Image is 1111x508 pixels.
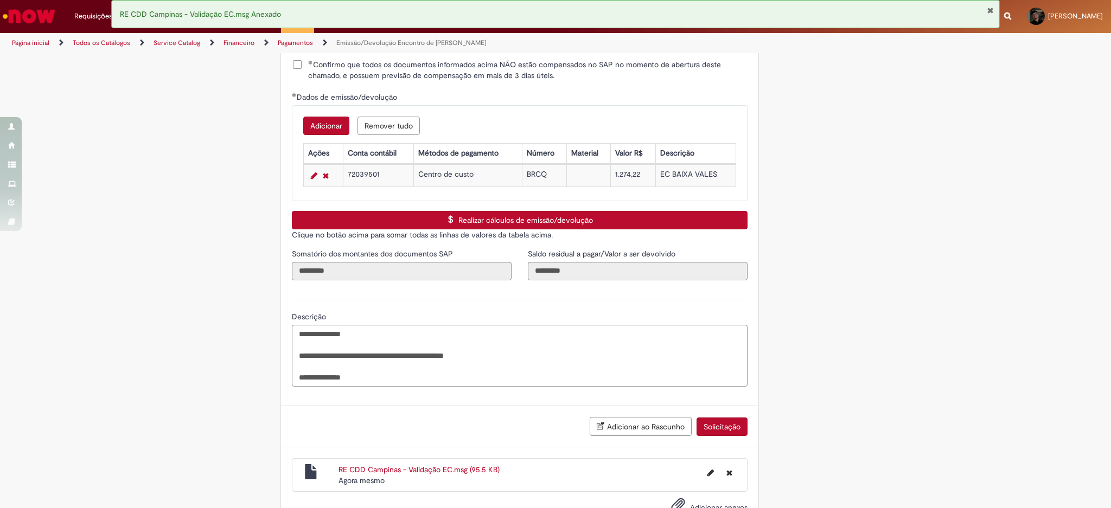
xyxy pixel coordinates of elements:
[567,143,611,163] th: Material
[292,211,748,229] button: Realizar cálculos de emissão/devolução
[12,38,49,47] a: Página inicial
[120,9,281,19] span: RE CDD Campinas - Validação EC.msg Anexado
[528,262,748,280] input: Saldo residual a pagar/Valor a ser devolvido
[308,59,748,81] span: Confirmo que todos os documentos informados acima NÃO estão compensados no SAP no momento de aber...
[303,143,343,163] th: Ações
[336,38,486,47] a: Emissão/Devolução Encontro de [PERSON_NAME]
[655,164,736,187] td: EC BAIXA VALES
[292,312,328,321] span: Descrição
[590,417,692,436] button: Adicionar ao Rascunho
[308,60,313,65] span: Obrigatório Preenchido
[339,465,500,474] a: RE CDD Campinas - Validação EC.msg (95.5 KB)
[8,33,732,53] ul: Trilhas de página
[297,92,399,102] span: Dados de emissão/devolução
[320,169,331,182] a: Remover linha 1
[73,38,130,47] a: Todos os Catálogos
[292,248,455,259] label: Somente leitura - Somatório dos montantes dos documentos SAP
[292,229,748,240] p: Clique no botão acima para somar todas as linhas de valores da tabela acima.
[154,38,200,47] a: Service Catalog
[308,169,320,182] a: Editar Linha 1
[697,417,748,436] button: Solicitação
[343,143,413,163] th: Conta contábil
[303,117,349,135] button: Add a row for Dados de emissão/devolução
[343,164,413,187] td: 72039501
[611,143,655,163] th: Valor R$
[1048,11,1103,21] span: [PERSON_NAME]
[292,262,512,280] input: Somatório dos montantes dos documentos SAP
[278,38,313,47] a: Pagamentos
[522,143,566,163] th: Número
[292,93,297,97] span: Obrigatório Preenchido
[413,143,522,163] th: Métodos de pagamento
[720,464,739,481] button: Excluir RE CDD Campinas - Validação EC.msg
[74,11,112,22] span: Requisições
[528,248,678,259] label: Somente leitura - Saldo residual a pagar/Valor a ser devolvido
[413,164,522,187] td: Centro de custo
[357,117,420,135] button: Remove all rows for Dados de emissão/devolução
[522,164,566,187] td: BRCQ
[987,6,994,15] button: Fechar Notificação
[224,38,254,47] a: Financeiro
[339,475,385,485] time: 29/08/2025 16:26:22
[339,475,385,485] span: Agora mesmo
[611,164,655,187] td: 1.274,22
[655,143,736,163] th: Descrição
[1,5,57,27] img: ServiceNow
[701,464,720,481] button: Editar nome de arquivo RE CDD Campinas - Validação EC.msg
[292,325,748,387] textarea: Descrição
